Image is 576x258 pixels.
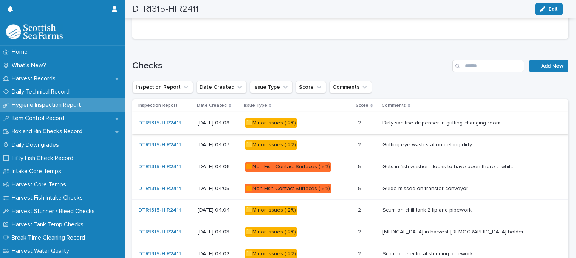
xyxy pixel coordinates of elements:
[356,206,362,213] p: -2
[382,162,515,170] p: Guts in fish washer - looks to have been there a while
[132,178,568,200] tr: DTR1315-HIR2411 [DATE] 04:05🟧Non-Fish Contact Surfaces (-5%)-5-5 Guide missed on transfer conveyo...
[548,6,558,12] span: Edit
[198,142,238,148] p: [DATE] 04:07
[250,81,293,93] button: Issue Type
[138,120,181,126] a: DTR1315-HIR2411
[356,162,362,170] p: -5
[541,63,564,69] span: Add New
[132,221,568,243] tr: DTR1315-HIR2411 [DATE] 04:03🟨Minor Issues (-2%)-2-2 [MEDICAL_DATA] in harvest [DEMOGRAPHIC_DATA] ...
[138,164,181,170] a: DTR1315-HIR2411
[9,48,34,55] p: Home
[452,60,524,72] input: Search
[198,186,238,192] p: [DATE] 04:05
[356,249,362,257] p: -2
[245,206,297,215] div: 🟨Minor Issues (-2%)
[535,3,563,15] button: Edit
[198,164,238,170] p: [DATE] 04:06
[296,81,326,93] button: Score
[245,227,297,237] div: 🟨Minor Issues (-2%)
[329,81,372,93] button: Comments
[382,118,502,126] p: Dirty sanitise dispenser in gutting changing room
[132,60,449,71] h1: Checks
[356,118,362,126] p: -2
[9,62,52,69] p: What's New?
[198,120,238,126] p: [DATE] 04:08
[9,181,72,188] p: Harvest Core Temps
[198,207,238,213] p: [DATE] 04:04
[138,251,181,257] a: DTR1315-HIR2411
[132,81,193,93] button: Inspection Report
[196,81,247,93] button: Date Created
[382,101,406,110] p: Comments
[382,206,473,213] p: Scum on chill tank 2 lip and pipework
[132,134,568,156] tr: DTR1315-HIR2411 [DATE] 04:07🟨Minor Issues (-2%)-2-2 Gutting eye wash station getting dirtyGutting...
[6,24,63,39] img: mMrefqRFQpe26GRNOUkG
[141,16,275,24] p: -
[9,155,79,162] p: Fifty Fish Check Record
[138,186,181,192] a: DTR1315-HIR2411
[9,168,67,175] p: Intake Core Temps
[244,101,267,110] p: Issue Type
[138,207,181,213] a: DTR1315-HIR2411
[9,221,90,228] p: Harvest Tank Temp Checks
[132,4,199,15] h2: DTR1315-HIR2411
[198,229,238,235] p: [DATE] 04:03
[529,60,568,72] a: Add New
[382,140,474,148] p: Gutting eye wash station getting dirty
[9,101,87,109] p: Hygiene Inspection Report
[138,101,177,110] p: Inspection Report
[382,184,470,192] p: Guide missed on transfer conveyor
[356,140,362,148] p: -2
[245,118,297,128] div: 🟨Minor Issues (-2%)
[198,251,238,257] p: [DATE] 04:02
[132,156,568,178] tr: DTR1315-HIR2411 [DATE] 04:06🟧Non-Fish Contact Surfaces (-5%)-5-5 Guts in fish washer - looks to h...
[138,142,181,148] a: DTR1315-HIR2411
[382,249,474,257] p: Scum on electrical stunning pipework
[245,140,297,150] div: 🟨Minor Issues (-2%)
[9,141,65,149] p: Daily Downgrades
[9,115,70,122] p: Item Control Record
[382,227,525,235] p: [MEDICAL_DATA] in harvest [DEMOGRAPHIC_DATA] holder
[9,128,88,135] p: Box and Bin Checks Record
[356,227,362,235] p: -2
[9,194,89,201] p: Harvest Fish Intake Checks
[132,112,568,134] tr: DTR1315-HIR2411 [DATE] 04:08🟨Minor Issues (-2%)-2-2 Dirty sanitise dispenser in gutting changing ...
[9,88,76,95] p: Daily Technical Record
[9,247,75,255] p: Harvest Water Quality
[9,234,91,241] p: Break Time Cleaning Record
[9,208,101,215] p: Harvest Stunner / Bleed Checks
[9,75,62,82] p: Harvest Records
[356,184,362,192] p: -5
[245,184,331,193] div: 🟧Non-Fish Contact Surfaces (-5%)
[138,229,181,235] a: DTR1315-HIR2411
[245,162,331,172] div: 🟧Non-Fish Contact Surfaces (-5%)
[197,101,227,110] p: Date Created
[356,101,369,110] p: Score
[132,200,568,221] tr: DTR1315-HIR2411 [DATE] 04:04🟨Minor Issues (-2%)-2-2 Scum on chill tank 2 lip and pipeworkScum on ...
